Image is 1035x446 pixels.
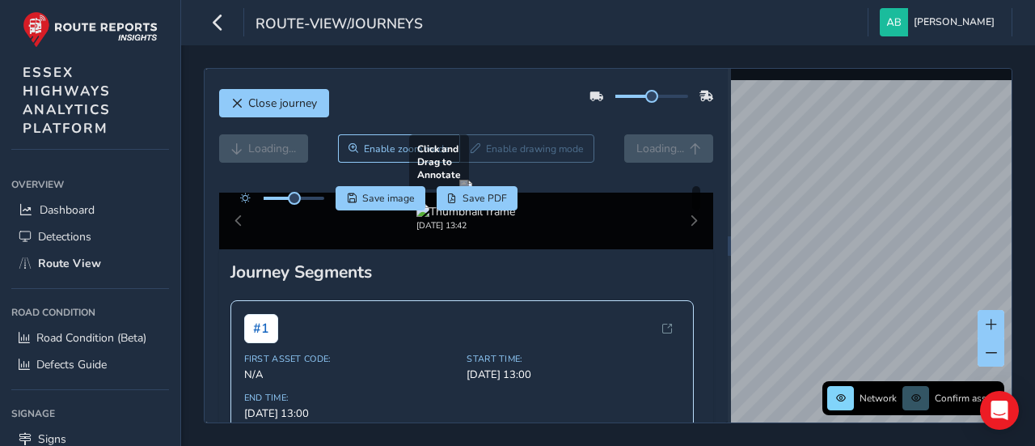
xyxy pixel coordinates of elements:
span: # 1 [244,314,278,343]
span: Enable zoom mode [364,142,450,155]
a: Road Condition (Beta) [11,325,169,351]
button: Zoom [338,134,460,163]
img: rr logo [23,11,158,48]
span: [PERSON_NAME] [914,8,995,36]
div: Road Condition [11,300,169,325]
span: ESSEX HIGHWAYS ANALYTICS PLATFORM [23,63,111,138]
a: Defects Guide [11,351,169,378]
img: Thumbnail frame [416,204,515,219]
span: End Time: [244,392,458,404]
span: Road Condition (Beta) [36,330,146,346]
span: Close journey [248,96,317,111]
span: N/A [244,367,458,382]
div: Journey Segments [230,261,703,283]
span: Defects Guide [36,357,107,372]
span: [DATE] 13:00 [244,406,458,421]
span: Start Time: [467,353,680,365]
span: Save image [362,192,415,205]
span: Confirm assets [935,392,999,405]
span: [DATE] 13:00 [467,367,680,382]
span: First Asset Code: [244,353,458,365]
button: [PERSON_NAME] [880,8,1000,36]
a: Detections [11,223,169,250]
span: route-view/journeys [256,14,423,36]
div: Signage [11,401,169,426]
div: Open Intercom Messenger [980,391,1019,430]
span: Detections [38,229,91,244]
button: Close journey [219,89,329,117]
span: Route View [38,256,101,271]
a: Route View [11,250,169,277]
span: Network [860,392,897,405]
img: diamond-layout [880,8,908,36]
span: Dashboard [40,202,95,218]
span: Save PDF [463,192,507,205]
button: Save [336,186,425,210]
button: PDF [437,186,518,210]
div: Overview [11,172,169,197]
a: Dashboard [11,197,169,223]
div: [DATE] 13:42 [416,219,515,231]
